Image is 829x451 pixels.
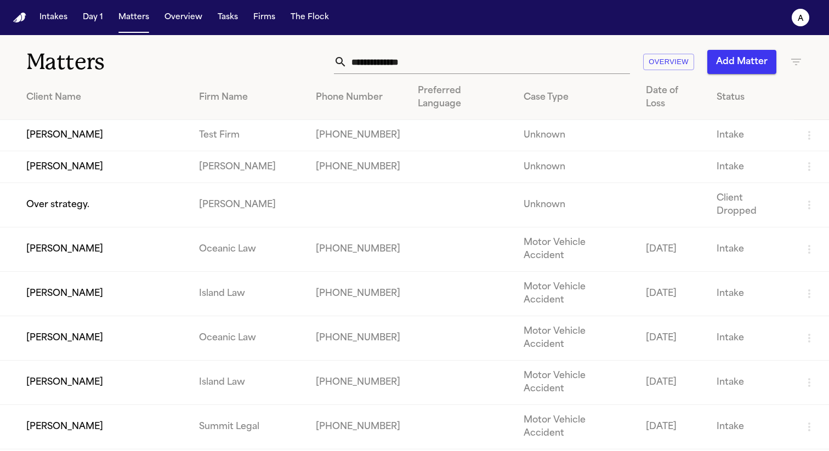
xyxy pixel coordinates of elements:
[515,151,637,182] td: Unknown
[708,120,794,151] td: Intake
[515,316,637,360] td: Motor Vehicle Accident
[515,360,637,404] td: Motor Vehicle Accident
[717,91,785,104] div: Status
[190,271,307,316] td: Island Law
[708,404,794,449] td: Intake
[114,8,154,27] button: Matters
[418,84,506,111] div: Preferred Language
[708,316,794,360] td: Intake
[637,360,708,404] td: [DATE]
[637,404,708,449] td: [DATE]
[286,8,333,27] button: The Flock
[190,182,307,227] td: [PERSON_NAME]
[637,271,708,316] td: [DATE]
[160,8,207,27] button: Overview
[213,8,242,27] button: Tasks
[190,227,307,271] td: Oceanic Law
[78,8,107,27] button: Day 1
[307,360,409,404] td: [PHONE_NUMBER]
[643,54,694,71] button: Overview
[707,50,776,74] button: Add Matter
[199,91,298,104] div: Firm Name
[637,227,708,271] td: [DATE]
[35,8,72,27] button: Intakes
[708,151,794,182] td: Intake
[26,48,243,76] h1: Matters
[515,271,637,316] td: Motor Vehicle Accident
[708,360,794,404] td: Intake
[646,84,700,111] div: Date of Loss
[515,120,637,151] td: Unknown
[637,316,708,360] td: [DATE]
[515,182,637,227] td: Unknown
[249,8,280,27] button: Firms
[13,13,26,23] img: Finch Logo
[515,404,637,449] td: Motor Vehicle Accident
[708,182,794,227] td: Client Dropped
[307,120,409,151] td: [PHONE_NUMBER]
[190,120,307,151] td: Test Firm
[708,227,794,271] td: Intake
[307,404,409,449] td: [PHONE_NUMBER]
[190,151,307,182] td: [PERSON_NAME]
[26,91,181,104] div: Client Name
[316,91,400,104] div: Phone Number
[307,271,409,316] td: [PHONE_NUMBER]
[307,227,409,271] td: [PHONE_NUMBER]
[307,316,409,360] td: [PHONE_NUMBER]
[524,91,628,104] div: Case Type
[13,13,26,23] a: Home
[708,271,794,316] td: Intake
[190,360,307,404] td: Island Law
[190,404,307,449] td: Summit Legal
[515,227,637,271] td: Motor Vehicle Accident
[307,151,409,182] td: [PHONE_NUMBER]
[190,316,307,360] td: Oceanic Law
